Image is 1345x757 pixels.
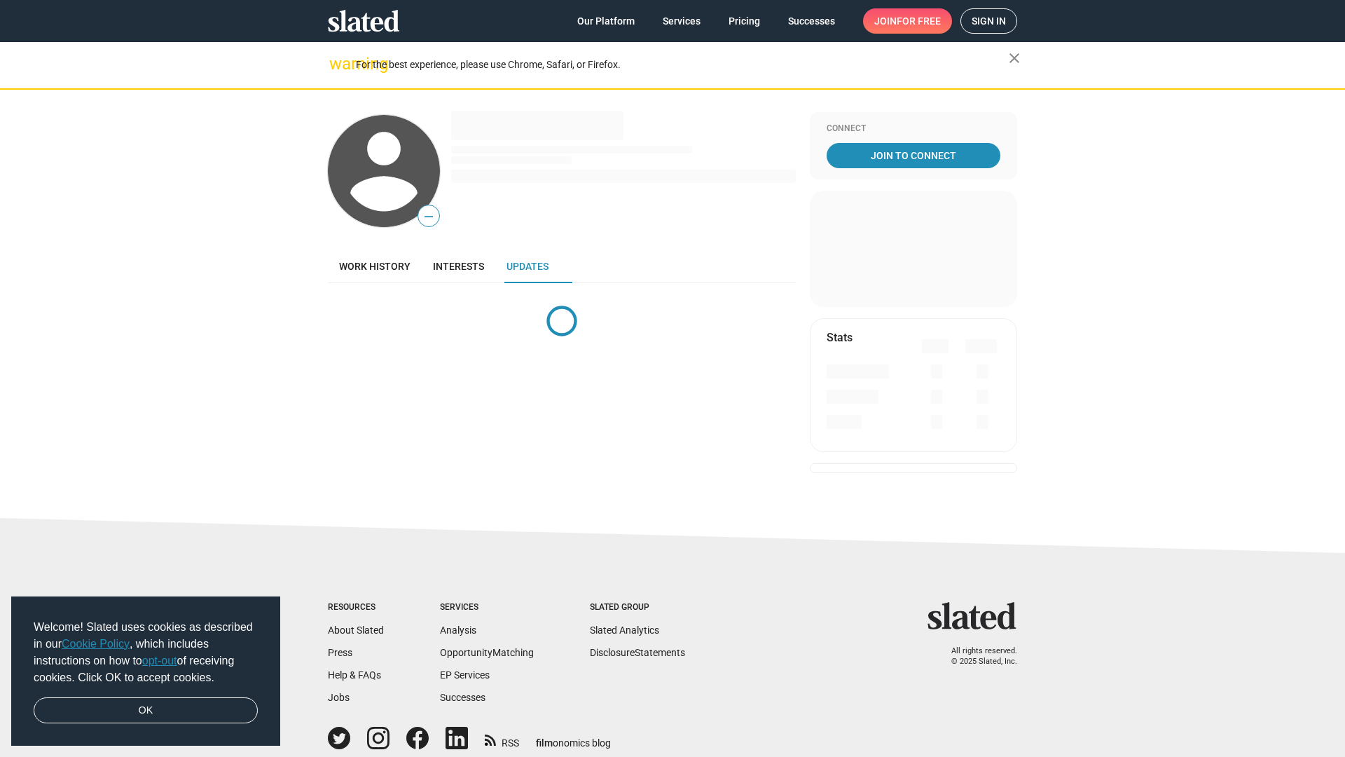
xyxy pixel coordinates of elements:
div: Slated Group [590,602,685,613]
span: Our Platform [577,8,635,34]
a: DisclosureStatements [590,647,685,658]
a: Successes [440,692,485,703]
span: Pricing [729,8,760,34]
span: Work history [339,261,411,272]
span: Sign in [972,9,1006,33]
a: filmonomics blog [536,725,611,750]
a: Jobs [328,692,350,703]
a: Pricing [717,8,771,34]
a: Analysis [440,625,476,636]
a: Slated Analytics [590,625,659,636]
a: Sign in [960,8,1017,34]
a: Updates [495,250,560,283]
a: Join To Connect [827,143,1000,168]
a: opt-out [142,655,177,667]
mat-icon: warning [329,55,346,72]
a: OpportunityMatching [440,647,534,658]
span: Updates [506,261,549,272]
a: Cookie Policy [62,638,130,650]
span: Interests [433,261,484,272]
a: dismiss cookie message [34,697,258,724]
span: Services [663,8,701,34]
a: Work history [328,250,422,283]
mat-icon: close [1006,50,1023,67]
a: Services [651,8,712,34]
span: — [418,207,439,226]
p: All rights reserved. © 2025 Slated, Inc. [937,646,1017,667]
div: Resources [328,602,384,613]
a: EP Services [440,669,490,681]
span: for free [897,8,941,34]
a: Joinfor free [863,8,952,34]
span: Successes [788,8,835,34]
span: Join To Connect [829,143,998,168]
div: For the best experience, please use Chrome, Safari, or Firefox. [356,55,1009,74]
span: film [536,737,553,749]
div: Services [440,602,534,613]
a: Successes [777,8,846,34]
a: Help & FAQs [328,669,381,681]
a: About Slated [328,625,384,636]
div: cookieconsent [11,596,280,746]
div: Connect [827,123,1000,135]
a: Our Platform [566,8,646,34]
mat-card-title: Stats [827,330,853,345]
span: Welcome! Slated uses cookies as described in our , which includes instructions on how to of recei... [34,619,258,686]
a: Interests [422,250,495,283]
a: RSS [485,728,519,750]
span: Join [874,8,941,34]
a: Press [328,647,352,658]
